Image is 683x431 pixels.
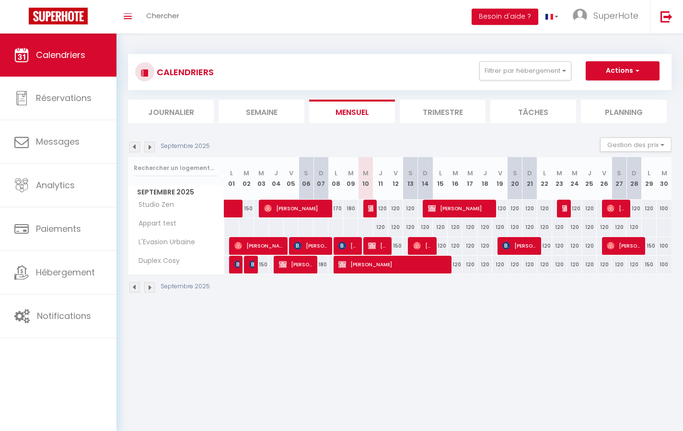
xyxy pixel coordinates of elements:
span: Réservations [36,92,92,104]
th: 21 [522,157,537,200]
div: 180 [313,256,328,273]
th: 12 [388,157,403,200]
span: Analytics [36,179,75,191]
div: 150 [388,237,403,255]
div: 120 [463,218,477,236]
abbr: D [423,169,428,178]
span: L'Evasion Urbaine [130,237,197,248]
span: [PERSON_NAME] [249,255,254,273]
div: 150 [642,237,657,255]
div: 120 [626,200,641,217]
abbr: L [648,169,650,178]
span: Chercher [146,11,179,21]
h3: CALENDRIERS [154,61,214,83]
th: 29 [642,157,657,200]
div: 120 [612,218,626,236]
div: 120 [448,218,463,236]
div: 120 [582,256,597,273]
div: 120 [552,256,567,273]
button: Ouvrir le widget de chat LiveChat [8,4,36,33]
div: 120 [418,218,433,236]
span: Duplex Cosy [130,256,182,266]
span: Notifications [37,310,91,322]
div: 120 [626,218,641,236]
span: Septembre 2025 [128,185,224,199]
abbr: V [602,169,606,178]
abbr: D [632,169,637,178]
span: Patureau Léa [234,255,239,273]
span: [PERSON_NAME] [234,237,284,255]
button: Besoin d'aide ? [472,9,538,25]
div: 120 [477,256,492,273]
div: 120 [582,237,597,255]
span: [PERSON_NAME] [PERSON_NAME] [562,199,567,217]
abbr: M [661,169,667,178]
button: Gestion des prix [600,137,671,152]
p: Septembre 2025 [161,142,210,151]
th: 28 [626,157,641,200]
abbr: J [274,169,278,178]
li: Journalier [128,100,214,123]
img: ... [573,9,587,23]
th: 07 [313,157,328,200]
div: 120 [537,256,552,273]
li: Mensuel [309,100,395,123]
div: 120 [597,256,612,273]
span: Messages [36,136,80,147]
div: 120 [448,256,463,273]
div: 150 [642,256,657,273]
div: 120 [522,256,537,273]
abbr: M [572,169,578,178]
th: 05 [284,157,299,200]
span: Calendriers [36,49,85,61]
div: 120 [582,200,597,217]
abbr: S [408,169,413,178]
div: 120 [388,218,403,236]
th: 23 [552,157,567,200]
span: SuperHote [593,10,638,22]
span: Studio Zen [130,200,176,210]
div: 120 [537,218,552,236]
th: 22 [537,157,552,200]
abbr: M [467,169,473,178]
span: [PERSON_NAME] [502,237,537,255]
abbr: J [379,169,382,178]
div: 100 [657,237,671,255]
th: 03 [254,157,269,200]
abbr: V [394,169,398,178]
img: Super Booking [29,8,88,24]
th: 15 [433,157,448,200]
input: Rechercher un logement... [134,159,219,177]
div: 120 [508,200,522,217]
div: 120 [537,237,552,255]
div: 120 [508,218,522,236]
th: 26 [597,157,612,200]
abbr: V [498,169,502,178]
div: 120 [582,218,597,236]
span: [PERSON_NAME] [413,237,433,255]
div: 120 [567,218,582,236]
li: Planning [581,100,667,123]
span: Paiements [36,223,81,235]
abbr: M [452,169,458,178]
span: [PERSON_NAME] [428,199,492,217]
div: 120 [522,200,537,217]
div: 120 [642,200,657,217]
p: Septembre 2025 [161,282,210,291]
div: 180 [343,200,358,217]
th: 25 [582,157,597,200]
abbr: M [258,169,264,178]
div: 120 [388,200,403,217]
th: 09 [343,157,358,200]
div: 120 [373,200,388,217]
span: Appart test [130,218,179,229]
div: 120 [567,256,582,273]
div: 120 [567,200,582,217]
abbr: D [527,169,532,178]
th: 30 [657,157,671,200]
div: 120 [537,200,552,217]
abbr: J [588,169,591,178]
div: 120 [612,256,626,273]
abbr: S [513,169,517,178]
th: 19 [492,157,507,200]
